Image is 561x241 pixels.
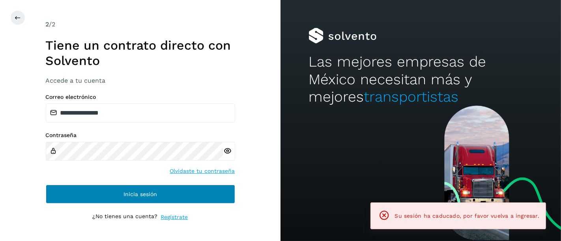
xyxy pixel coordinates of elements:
label: Correo electrónico [46,94,235,100]
h1: Tiene un contrato directo con Solvento [46,38,235,68]
a: Regístrate [161,213,188,221]
span: transportistas [364,88,458,105]
h2: Las mejores empresas de México necesitan más y mejores [309,53,533,106]
span: Su sesión ha caducado, por favor vuelva a ingresar. [395,213,539,219]
p: ¿No tienes una cuenta? [93,213,158,221]
a: Olvidaste tu contraseña [170,167,235,175]
span: Inicia sesión [123,191,157,197]
button: Inicia sesión [46,185,235,204]
label: Contraseña [46,132,235,139]
h3: Accede a tu cuenta [46,77,235,84]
